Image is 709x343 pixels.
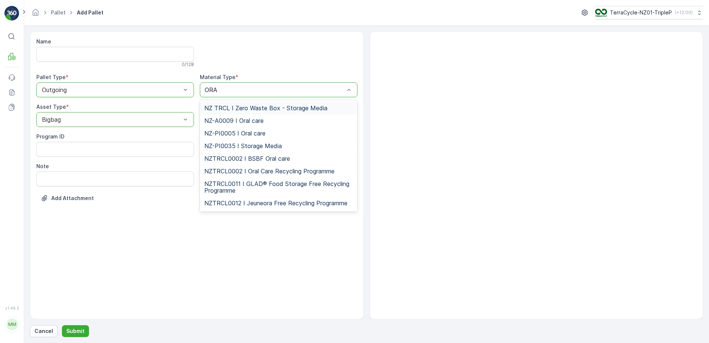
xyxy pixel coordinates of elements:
span: NZTRCL0012 I Jeuneora Free Recycling Programme [204,200,347,206]
img: TC_7kpGtVS.png [595,9,607,17]
div: MM [6,318,18,330]
label: Asset Type [36,104,66,110]
p: Submit [66,327,85,335]
button: Cancel [30,325,57,337]
p: 0 / 128 [182,62,194,68]
span: NZ-PI0005 I Oral care [204,130,266,137]
span: v 1.49.3 [4,306,19,310]
span: NZ TRCL I Zero Waste Box - Storage Media [204,105,327,111]
label: Program ID [36,133,65,140]
button: Submit [62,325,89,337]
p: Cancel [34,327,53,335]
button: TerraCycle-NZ01-TripleP(+12:00) [595,6,703,19]
a: Homepage [32,11,40,17]
p: Add Attachment [51,195,94,202]
span: NZ-A0009 I Oral care [204,117,264,124]
span: NZTRCL0002 I Oral Care Recycling Programme [204,168,334,174]
p: TerraCycle-NZ01-TripleP [610,9,672,16]
p: ( +12:00 ) [675,10,693,16]
a: Pallet [51,9,66,16]
label: Material Type [200,74,235,80]
label: Note [36,163,49,169]
span: NZTRCL0002 I BSBF Oral care [204,155,290,162]
span: NZTRCL0011 I GLAD® Food Storage Free Recycling Programme [204,180,353,194]
button: Upload File [36,192,98,204]
label: Pallet Type [36,74,66,80]
img: logo [4,6,19,21]
button: MM [4,312,19,337]
label: Name [36,38,51,45]
span: NZ-PI0035 I Storage Media [204,143,282,149]
span: Add Pallet [75,9,105,16]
